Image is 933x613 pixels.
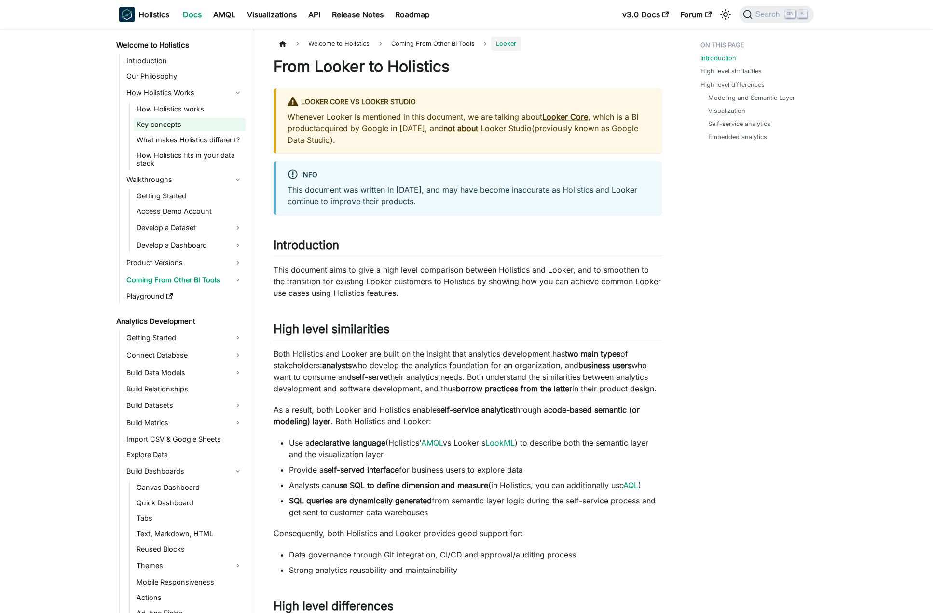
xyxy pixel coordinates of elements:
h2: Introduction [274,238,662,256]
strong: self-service analytics [437,405,513,415]
a: Looker Studio [480,124,532,133]
img: Holistics [119,7,135,22]
a: Visualizations [241,7,302,22]
a: Explore Data [123,448,246,461]
li: Data governance through Git integration, CI/CD and approval/auditing process [289,549,662,560]
h2: High level similarities [274,322,662,340]
a: Build Metrics [123,415,246,431]
a: Product Versions [123,255,246,270]
p: Whenever Looker is mentioned in this document, we are talking about , which is a BI product , and... [288,111,650,146]
li: Strong analytics reusability and maintainability [289,564,662,576]
a: Home page [274,37,292,51]
div: Looker Core vs Looker Studio [288,96,650,109]
a: Build Dashboards [123,463,246,479]
a: v3.0 Docs [617,7,674,22]
strong: self-served interface [324,465,399,474]
a: Access Demo Account [134,205,246,218]
a: Forum [674,7,717,22]
li: from semantic layer logic during the self-service process and get sent to customer data warehouses [289,495,662,518]
div: info [288,169,650,181]
a: Visualization [708,106,745,115]
a: Import CSV & Google Sheets [123,432,246,446]
a: What makes Holistics different? [134,133,246,147]
a: Our Philosophy [123,70,246,83]
p: This document aims to give a high level comparison between Holistics and Looker, and to smoothen ... [274,264,662,299]
a: Build Datasets [123,398,246,413]
p: Consequently, both Holistics and Looker provides good support for: [274,528,662,539]
a: AQL [623,480,638,490]
nav: Docs sidebar [110,29,254,613]
li: Use a (Holistics' vs Looker's ) to describe both the semantic layer and the visualization layer [289,437,662,460]
strong: declarative language [310,438,385,447]
strong: use SQL to define dimension and measure [335,480,488,490]
a: Quick Dashboard [134,496,246,510]
a: Build Data Models [123,365,246,380]
nav: Breadcrumbs [274,37,662,51]
a: Text, Markdown, HTML [134,527,246,541]
strong: analysts [322,361,352,370]
a: Getting Started [123,330,246,346]
strong: borrow practices from the latter [456,384,572,393]
a: Coming From Other BI Tools [123,272,246,288]
strong: code-based semantic (or modeling) layer [274,405,640,426]
li: Analysts can (in Holistics, you can additionally use ) [289,479,662,491]
p: As a result, both Looker and Holistics enable through a . Both Holistics and Looker: [274,404,662,427]
strong: not about [443,124,478,133]
a: HolisticsHolistics [119,7,169,22]
a: Introduction [700,54,736,63]
a: Self-service analytics [708,119,770,128]
a: Release Notes [326,7,389,22]
a: AMQL [421,438,443,447]
span: Coming From Other BI Tools [386,37,480,51]
a: How Holistics Works [123,85,246,100]
a: Playground [123,290,246,303]
a: LookML [485,438,515,447]
a: Analytics Development [113,315,246,328]
a: acquired by Google in [DATE] [316,124,425,133]
p: Both Holistics and Looker are built on the insight that analytics development has of stakeholders... [274,348,662,394]
button: Search (Ctrl+K) [739,6,814,23]
span: Welcome to Holistics [303,37,374,51]
span: Looker [491,37,521,51]
strong: SQL queries are dynamically generated [289,496,432,505]
strong: two main types [565,349,620,359]
kbd: K [797,10,807,18]
a: Develop a Dashboard [134,237,246,253]
a: Getting Started [134,189,246,203]
a: API [302,7,326,22]
a: Themes [134,558,246,573]
a: Walkthroughs [123,172,246,187]
a: Modeling and Semantic Layer [708,93,795,102]
a: Docs [177,7,207,22]
a: Develop a Dataset [134,220,246,236]
a: Welcome to Holistics [113,39,246,52]
a: High level similarities [700,67,762,76]
p: This document was written in [DATE], and may have become inaccurate as Holistics and Looker conti... [288,184,650,207]
a: Embedded analytics [708,132,767,141]
a: Mobile Responsiveness [134,575,246,589]
a: AMQL [207,7,241,22]
li: Provide a for business users to explore data [289,464,662,475]
a: Canvas Dashboard [134,481,246,494]
a: Reused Blocks [134,543,246,556]
a: Roadmap [389,7,436,22]
strong: self-serve [352,372,388,382]
a: How Holistics works [134,102,246,116]
a: Tabs [134,512,246,525]
strong: business users [578,361,631,370]
a: How Holistics fits in your data stack [134,149,246,170]
a: Looker Core [542,112,588,122]
button: Switch between dark and light mode (currently light mode) [718,7,733,22]
a: Actions [134,591,246,604]
a: Build Relationships [123,382,246,396]
a: Key concepts [134,118,246,131]
a: Introduction [123,54,246,68]
a: High level differences [700,80,765,89]
h1: From Looker to Holistics [274,57,662,76]
a: Connect Database [123,348,246,363]
span: Search [753,10,786,19]
b: Holistics [138,9,169,20]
